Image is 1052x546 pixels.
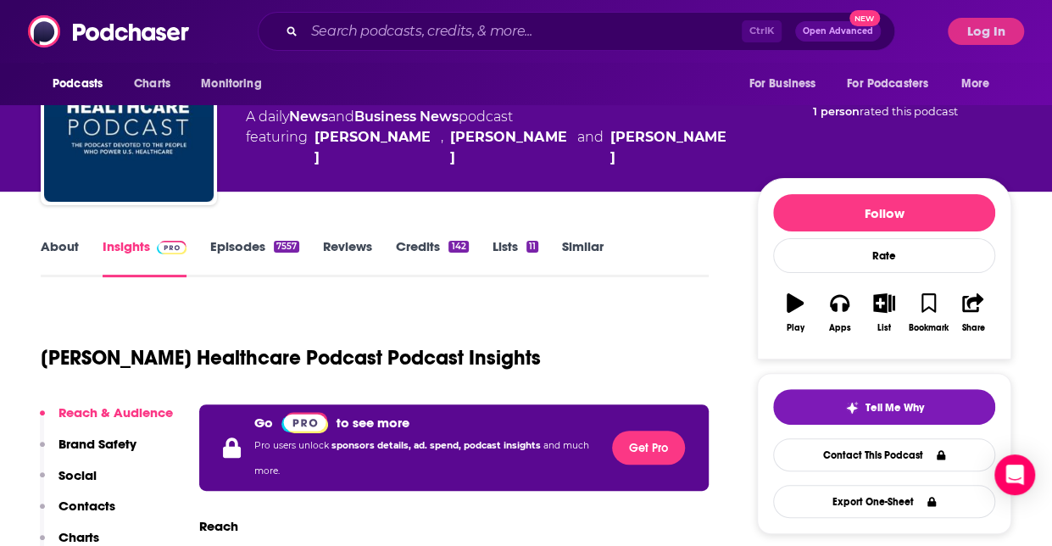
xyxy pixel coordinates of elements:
[281,412,328,433] img: Podchaser Pro
[201,72,261,96] span: Monitoring
[304,18,742,45] input: Search podcasts, credits, & more...
[795,21,881,42] button: Open AdvancedNew
[40,436,136,467] button: Brand Safety
[845,401,859,415] img: tell me why sparkle
[847,72,928,96] span: For Podcasters
[58,529,99,545] p: Charts
[58,404,173,421] p: Reach & Audience
[866,401,924,415] span: Tell Me Why
[44,32,214,202] img: Becker’s Healthcare Podcast
[526,241,538,253] div: 11
[40,404,173,436] button: Reach & Audience
[813,105,860,118] span: 1 person
[396,238,468,277] a: Credits142
[994,454,1035,495] div: Open Intercom Messenger
[274,241,299,253] div: 7557
[742,20,782,42] span: Ctrl K
[836,68,953,100] button: open menu
[849,10,880,26] span: New
[28,15,191,47] img: Podchaser - Follow, Share and Rate Podcasts
[961,72,990,96] span: More
[254,415,273,431] p: Go
[441,127,443,168] span: ,
[323,238,372,277] a: Reviews
[877,323,891,333] div: List
[210,238,299,277] a: Episodes7557
[610,127,730,168] a: Laura Dyrda
[314,127,434,168] a: Scott Becker
[189,68,283,100] button: open menu
[103,238,186,277] a: InsightsPodchaser Pro
[450,127,570,168] a: Molly Gamble
[737,68,837,100] button: open menu
[134,72,170,96] span: Charts
[40,498,115,529] button: Contacts
[948,18,1024,45] button: Log In
[123,68,181,100] a: Charts
[246,107,730,168] div: A daily podcast
[949,68,1011,100] button: open menu
[860,105,958,118] span: rated this podcast
[773,438,995,471] a: Contact This Podcast
[773,238,995,273] div: Rate
[803,27,873,36] span: Open Advanced
[41,68,125,100] button: open menu
[246,127,730,168] span: featuring
[40,467,97,499] button: Social
[41,345,541,370] h1: [PERSON_NAME] Healthcare Podcast Podcast Insights
[773,282,817,343] button: Play
[829,323,851,333] div: Apps
[157,241,186,254] img: Podchaser Pro
[773,389,995,425] button: tell me why sparkleTell Me Why
[53,72,103,96] span: Podcasts
[612,431,685,465] button: Get Pro
[787,323,804,333] div: Play
[493,238,538,277] a: Lists11
[354,109,459,125] a: Business News
[328,109,354,125] span: and
[258,12,895,51] div: Search podcasts, credits, & more...
[331,440,543,451] span: sponsors details, ad. spend, podcast insights
[448,241,468,253] div: 142
[817,282,861,343] button: Apps
[58,498,115,514] p: Contacts
[58,467,97,483] p: Social
[289,109,328,125] a: News
[199,518,238,534] h3: Reach
[58,436,136,452] p: Brand Safety
[951,282,995,343] button: Share
[254,433,598,484] p: Pro users unlock and much more.
[281,411,328,433] a: Pro website
[773,194,995,231] button: Follow
[562,238,604,277] a: Similar
[41,238,79,277] a: About
[337,415,409,431] p: to see more
[961,323,984,333] div: Share
[909,323,949,333] div: Bookmark
[577,127,604,168] span: and
[773,485,995,518] button: Export One-Sheet
[862,282,906,343] button: List
[749,72,815,96] span: For Business
[906,282,950,343] button: Bookmark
